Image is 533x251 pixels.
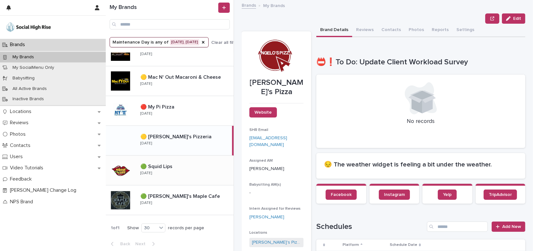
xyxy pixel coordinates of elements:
a: [PERSON_NAME] [249,214,284,221]
button: Maintenance Day [110,37,209,47]
span: Next [135,242,149,246]
p: [PERSON_NAME] Change Log [7,187,81,193]
a: Add New [492,222,525,232]
a: 🔴 My Pi Pizza🔴 My Pi Pizza [DATE] [106,96,234,126]
input: Search [427,222,488,232]
p: 🟡 [PERSON_NAME]'s Pizzeria [140,133,213,140]
span: Assigned AM [249,159,273,163]
p: records per page [168,225,204,231]
p: 🔴 My Pi Pizza [140,103,176,110]
p: 🟢 Squid Lips [140,162,174,170]
input: Search [110,19,230,29]
p: Inactive Brands [7,96,49,102]
button: Reviews [352,24,378,37]
span: Clear all filters [211,40,242,45]
p: Babysitting [7,76,40,81]
span: Intern Assigned for Reviews [249,207,301,211]
button: Next [133,241,160,247]
p: [DATE] [140,52,152,56]
span: Yelp [443,192,452,197]
a: Instagram [379,190,410,200]
span: Babysitting AM(s) [249,183,281,187]
button: Settings [453,24,478,37]
span: Back [116,242,130,246]
a: Website [249,107,277,117]
button: Clear all filters [209,38,242,47]
a: 🟢 Squid Lips🟢 Squid Lips [DATE] [106,156,234,185]
h1: 📛❗To Do: Update Client Workload Survey [316,58,525,67]
button: Reports [428,24,453,37]
p: Show [127,225,139,231]
a: 🟢 [PERSON_NAME]'s Maple Cafe🟢 [PERSON_NAME]'s Maple Cafe [DATE] [106,185,234,215]
p: Users [7,154,28,160]
a: 🟡 Mac N' Out Macaroni & Cheese🟡 Mac N' Out Macaroni & Cheese [DATE] [106,66,234,96]
a: TripAdvisor [484,190,517,200]
span: Edit [513,16,521,21]
p: - [249,190,304,196]
h1: Schedules [316,222,424,231]
p: Photos [7,131,31,137]
span: SHR Email [249,128,268,132]
p: Schedule Date [390,241,417,248]
span: TripAdvisor [489,192,512,197]
p: No records [324,118,518,125]
span: Locations [249,231,267,235]
button: Brand Details [316,24,352,37]
button: Contacts [378,24,405,37]
button: Photos [405,24,428,37]
p: [PERSON_NAME] [249,166,304,172]
a: [PERSON_NAME]'s Pizza [252,239,301,246]
p: Contacts [7,142,36,149]
p: My Brands [263,2,285,9]
p: Video Tutorials [7,165,48,171]
a: Yelp [438,190,457,200]
span: Instagram [384,192,405,197]
span: Add New [502,224,521,229]
div: 30 [142,225,157,231]
p: 1 of 1 [106,220,125,236]
p: NPS Brand [7,199,38,205]
a: 🟡 [PERSON_NAME]'s Pizzeria🟡 [PERSON_NAME]'s Pizzeria [DATE] [106,126,234,156]
h2: 😔 The weather widget is feeling a bit under the weather. [324,161,518,168]
button: Back [106,241,133,247]
p: 🟡 Mac N' Out Macaroni & Cheese [140,73,222,80]
p: Locations [7,109,37,115]
p: [DATE] [140,171,152,175]
p: [DATE] [140,141,152,146]
p: Reviews [7,120,34,126]
p: [DATE] [140,111,152,116]
button: Edit [502,13,525,24]
p: [DATE] [140,201,152,205]
p: Platform [343,241,359,248]
a: [EMAIL_ADDRESS][DOMAIN_NAME] [249,136,287,147]
a: Brands [242,1,256,9]
span: Website [254,110,272,115]
p: Brands [7,42,30,48]
p: [DATE] [140,82,152,86]
p: 🟢 [PERSON_NAME]'s Maple Cafe [140,192,221,199]
p: All Active Brands [7,86,52,92]
p: Feedback [7,176,37,182]
img: o5DnuTxEQV6sW9jFYBBf [5,21,52,34]
h1: My Brands [110,4,217,11]
p: [PERSON_NAME]'s Pizza [249,78,304,97]
p: My Brands [7,54,39,60]
p: My SocialMenu Only [7,65,59,70]
span: Facebook [331,192,352,197]
a: Facebook [326,190,357,200]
